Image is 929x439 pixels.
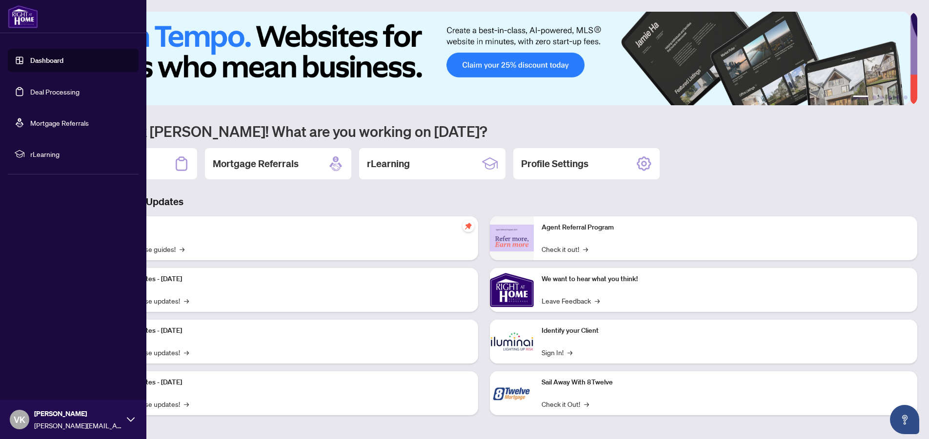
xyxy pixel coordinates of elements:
p: Self-Help [102,222,470,233]
p: Platform Updates - [DATE] [102,377,470,388]
button: Open asap [890,405,919,434]
span: → [180,244,184,254]
img: Identify your Client [490,320,534,363]
img: Slide 0 [51,12,910,105]
span: [PERSON_NAME] [34,408,122,419]
p: Agent Referral Program [542,222,909,233]
button: 5 [896,95,900,99]
span: rLearning [30,149,132,159]
a: Sign In!→ [542,347,572,358]
button: 3 [880,95,884,99]
span: → [584,399,589,409]
p: Platform Updates - [DATE] [102,274,470,285]
span: → [583,244,588,254]
span: [PERSON_NAME][EMAIL_ADDRESS][DOMAIN_NAME] [34,420,122,431]
img: logo [8,5,38,28]
span: → [184,347,189,358]
span: pushpin [463,220,474,232]
h2: rLearning [367,157,410,171]
button: 1 [853,95,868,99]
span: → [567,347,572,358]
a: Dashboard [30,56,63,65]
a: Deal Processing [30,87,80,96]
p: Identify your Client [542,325,909,336]
a: Leave Feedback→ [542,295,600,306]
a: Mortgage Referrals [30,118,89,127]
button: 6 [904,95,908,99]
span: → [184,399,189,409]
p: Sail Away With 8Twelve [542,377,909,388]
span: → [184,295,189,306]
h1: Welcome back [PERSON_NAME]! What are you working on [DATE]? [51,122,917,140]
img: Sail Away With 8Twelve [490,371,534,415]
h3: Brokerage & Industry Updates [51,195,917,209]
a: Check it Out!→ [542,399,589,409]
h2: Mortgage Referrals [213,157,299,171]
p: We want to hear what you think! [542,274,909,285]
span: VK [14,413,25,426]
span: → [595,295,600,306]
button: 2 [872,95,876,99]
a: Check it out!→ [542,244,588,254]
h2: Profile Settings [521,157,588,171]
p: Platform Updates - [DATE] [102,325,470,336]
img: We want to hear what you think! [490,268,534,312]
img: Agent Referral Program [490,225,534,251]
button: 4 [888,95,892,99]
